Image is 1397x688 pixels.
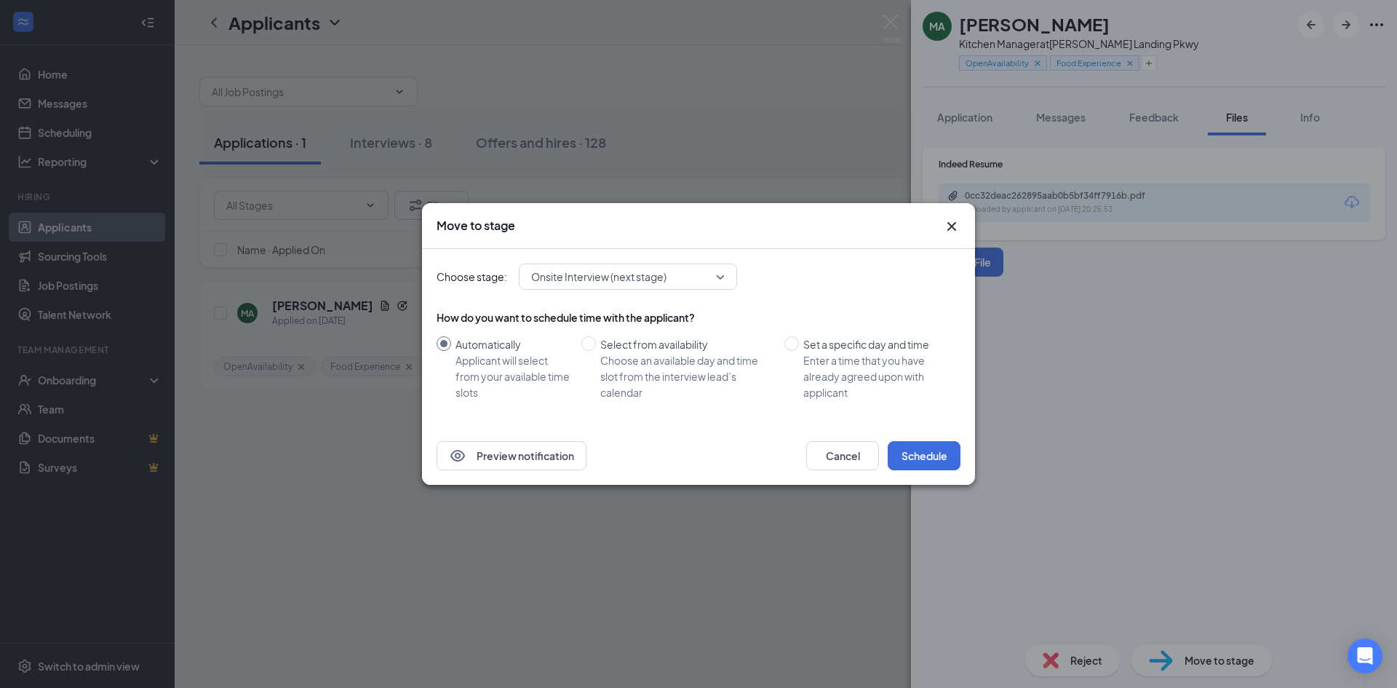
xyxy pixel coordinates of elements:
[437,269,507,285] span: Choose stage:
[943,218,960,235] svg: Cross
[803,336,949,352] div: Set a specific day and time
[806,441,879,470] button: Cancel
[455,352,570,400] div: Applicant will select from your available time slots
[449,447,466,464] svg: Eye
[531,266,666,288] span: Onsite Interview (next stage)
[437,218,515,234] h3: Move to stage
[455,336,570,352] div: Automatically
[437,441,586,470] button: EyePreview notification
[600,336,773,352] div: Select from availability
[600,352,773,400] div: Choose an available day and time slot from the interview lead’s calendar
[437,310,960,325] div: How do you want to schedule time with the applicant?
[1348,638,1382,673] div: Open Intercom Messenger
[943,218,960,235] button: Close
[803,352,949,400] div: Enter a time that you have already agreed upon with applicant
[888,441,960,470] button: Schedule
